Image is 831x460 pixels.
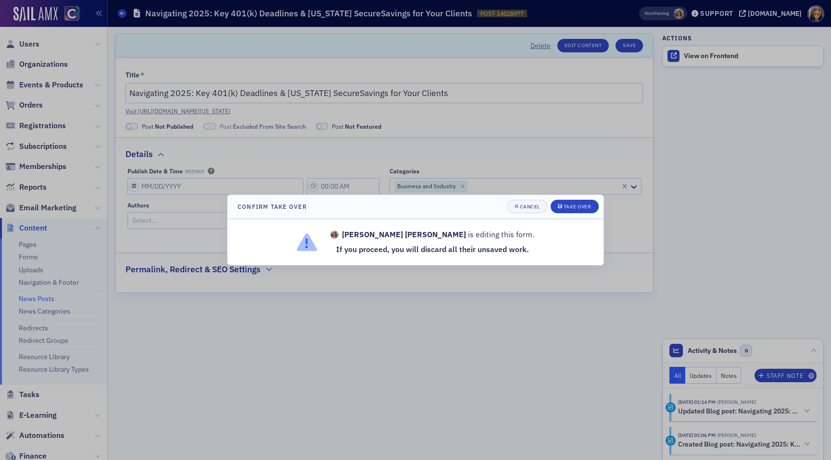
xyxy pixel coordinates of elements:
p: If you proceed, you will discard all their unsaved work. [330,244,535,255]
span: Cheryl Moss [330,230,339,239]
button: Take Over [551,200,599,213]
button: Cancel [507,200,547,213]
strong: [PERSON_NAME] [PERSON_NAME] [342,229,466,241]
div: Cancel [520,204,540,209]
div: Take Over [564,204,592,209]
p: is editing this form. [330,229,535,241]
h4: Confirm Take Over [238,202,307,211]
